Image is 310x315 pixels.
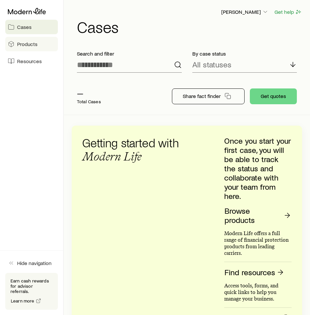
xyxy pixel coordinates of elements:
p: Access tools, forms, and quick links to help you manage your business. [224,282,292,302]
p: Share fact finder [183,93,221,99]
button: Hide navigation [5,256,58,270]
p: — [77,88,101,98]
p: By case status [192,50,297,57]
button: Share fact finder [172,88,245,104]
a: Products [5,37,58,51]
span: Resources [17,58,42,64]
p: Once you start your first case, you will be able to track the status and collaborate with your te... [224,136,292,201]
p: [PERSON_NAME] [221,9,269,15]
span: Learn more [11,299,35,303]
h3: Getting started with [82,136,187,163]
span: Products [17,41,37,47]
a: Resources [5,54,58,68]
span: Hide navigation [17,260,52,266]
a: Browse products [224,206,292,225]
p: Search and filter [77,50,182,57]
p: All statuses [192,60,231,69]
div: You will be redirected to our universal log in page. [3,35,96,46]
div: Hello! Please Log In [3,29,96,35]
button: Log in [3,46,20,53]
p: Earn cash rewards for advisor referrals. [11,278,53,294]
a: Find resources [224,267,285,278]
button: [PERSON_NAME] [221,8,269,16]
button: Get help [274,8,302,16]
span: Cases [17,24,32,30]
span: Modern Life [82,149,142,163]
button: Get quotes [250,88,297,104]
a: Cases [5,20,58,34]
div: Earn cash rewards for advisor referrals.Learn more [5,273,58,310]
p: Total Cases [77,99,101,104]
p: Modern Life offers a full range of financial protection products from leading carriers. [224,230,292,256]
h1: Cases [77,19,302,35]
img: logo [3,3,48,11]
a: Log in [3,47,20,52]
